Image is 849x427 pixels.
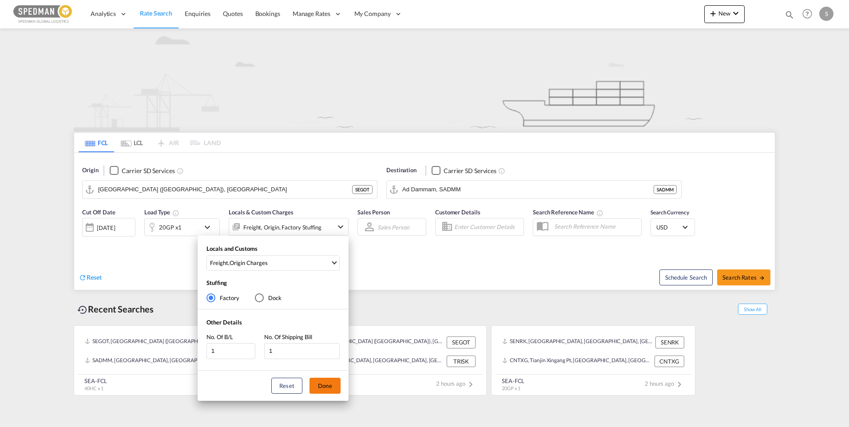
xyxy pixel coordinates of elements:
button: Reset [271,378,302,394]
span: No. Of Shipping Bill [264,333,312,340]
span: Other Details [206,319,242,326]
span: Stuffing [206,279,227,286]
md-radio-button: Dock [255,293,282,302]
md-select: Select Locals and Customs: Freight, Origin Charges [206,255,340,271]
span: , [210,259,330,267]
button: Done [309,378,341,394]
div: Origin Charges [230,259,268,267]
input: No. Of Shipping Bill [264,343,340,359]
input: No. Of B/L [206,343,255,359]
span: No. Of B/L [206,333,233,340]
span: Locals and Customs [206,245,258,252]
md-radio-button: Factory [206,293,239,302]
div: Freight [210,259,228,267]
